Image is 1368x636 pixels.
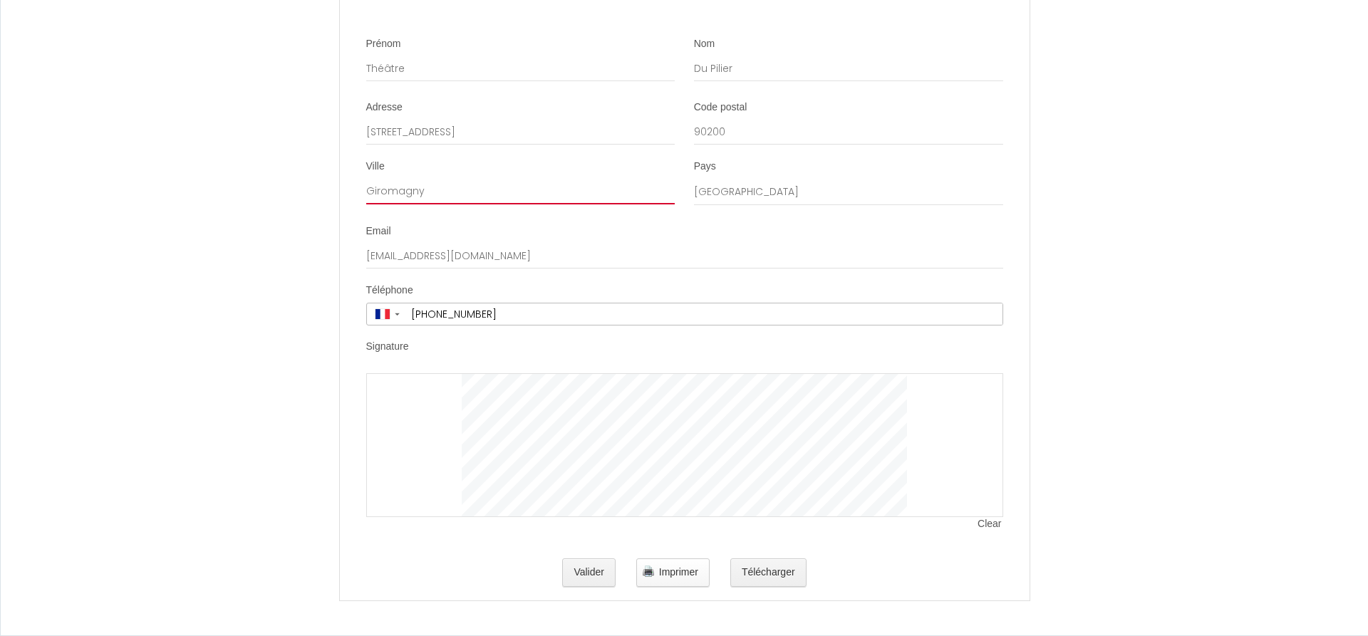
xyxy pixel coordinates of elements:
[366,340,409,354] label: Signature
[636,558,710,587] button: Imprimer
[393,311,401,317] span: ▼
[406,303,1002,325] input: +33 6 12 34 56 78
[562,558,616,587] button: Valider
[659,566,698,578] span: Imprimer
[366,224,391,239] label: Email
[366,160,385,174] label: Ville
[694,100,747,115] label: Code postal
[643,565,654,577] img: printer.png
[694,37,715,51] label: Nom
[978,517,1002,531] span: Clear
[366,100,403,115] label: Adresse
[366,37,401,51] label: Prénom
[694,160,716,174] label: Pays
[366,283,413,298] label: Téléphone
[730,558,807,587] button: Télécharger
